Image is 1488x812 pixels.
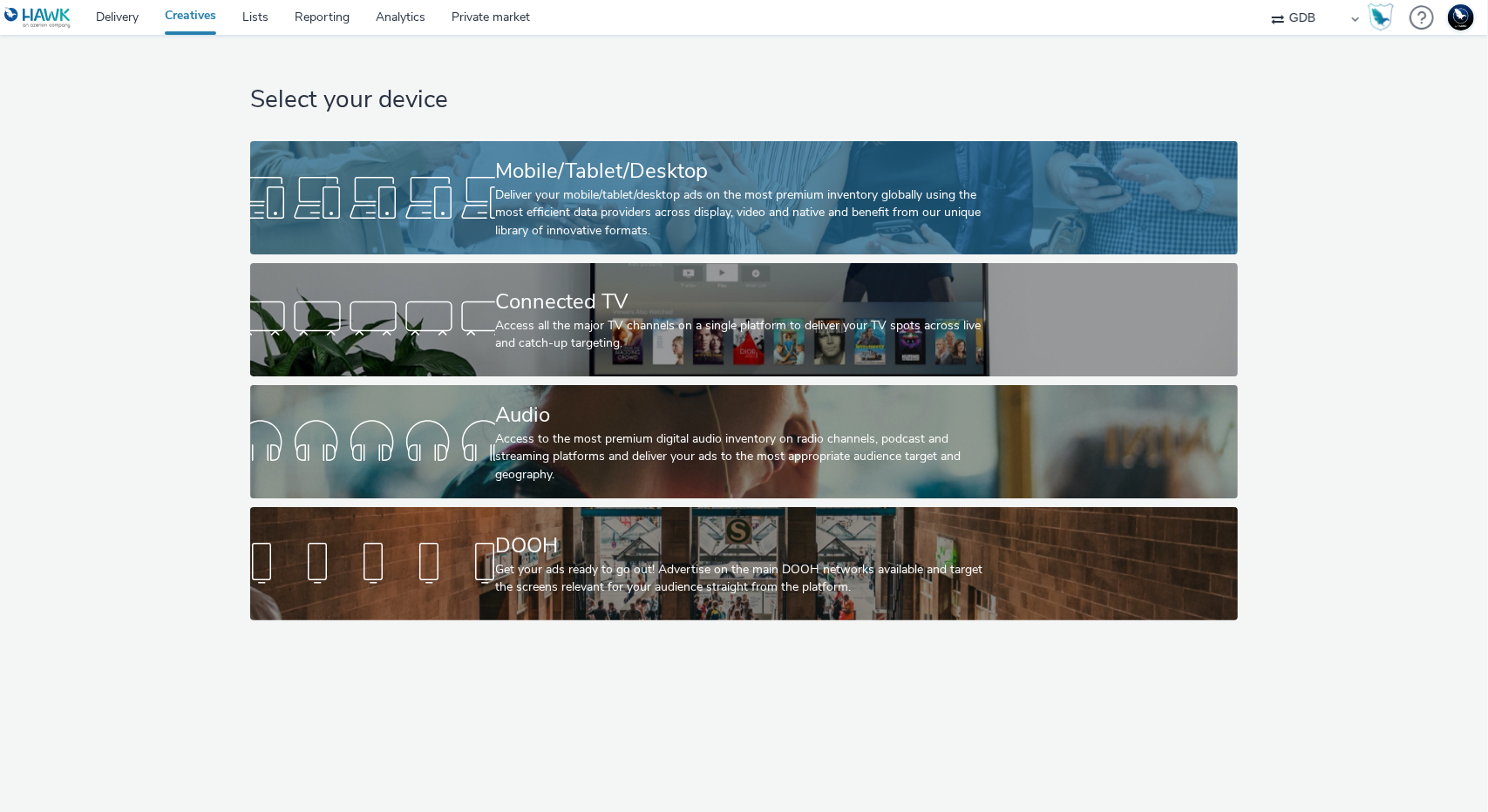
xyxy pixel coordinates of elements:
a: Connected TVAccess all the major TV channels on a single platform to deliver your TV spots across... [250,263,1238,376]
a: Mobile/Tablet/DesktopDeliver your mobile/tablet/desktop ads on the most premium inventory globall... [250,141,1238,254]
img: undefined Logo [4,7,71,29]
div: Get your ads ready to go out! Advertise on the main DOOH networks available and target the screen... [495,561,986,597]
div: Access all the major TV channels on a single platform to deliver your TV spots across live and ca... [495,317,986,353]
a: AudioAccess to the most premium digital audio inventory on radio channels, podcast and streaming ... [250,385,1238,498]
img: Hawk Academy [1368,3,1394,31]
img: Support Hawk [1448,4,1474,30]
h1: Select your device [250,84,1238,117]
div: Deliver your mobile/tablet/desktop ads on the most premium inventory globally using the most effi... [495,186,986,240]
div: Audio [495,400,986,430]
div: Connected TV [495,287,986,317]
a: DOOHGet your ads ready to go out! Advertise on the main DOOH networks available and target the sc... [250,507,1238,620]
div: Mobile/Tablet/Desktop [495,156,986,186]
div: DOOH [495,531,986,561]
a: Hawk Academy [1368,3,1401,31]
div: Access to the most premium digital audio inventory on radio channels, podcast and streaming platf... [495,430,986,484]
